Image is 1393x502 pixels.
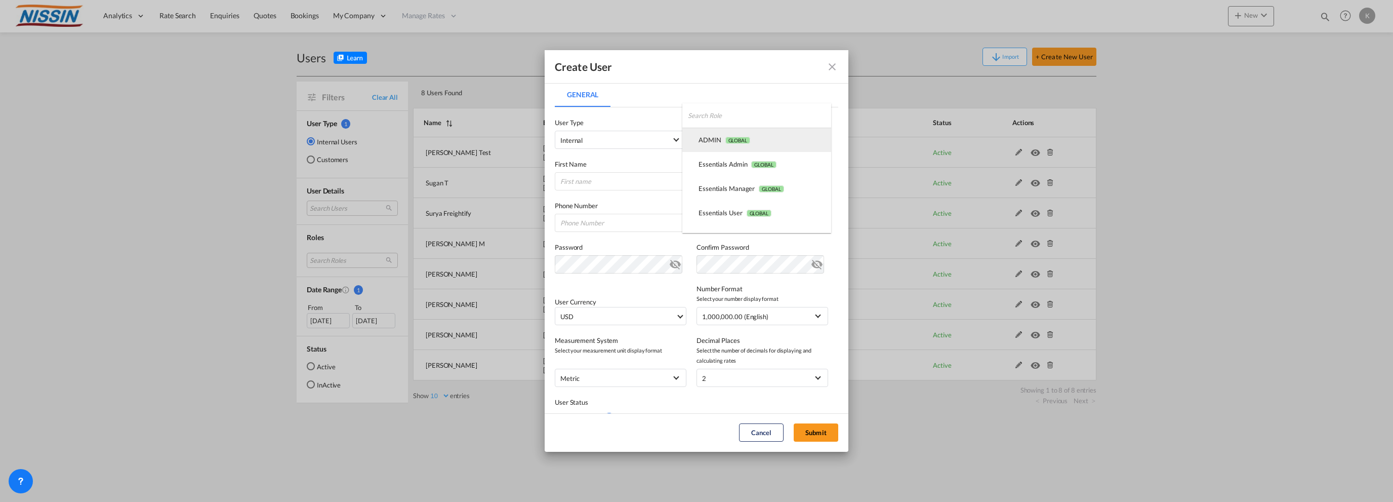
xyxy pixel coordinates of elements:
[699,160,776,169] div: Essentials Admin
[699,233,812,242] div: FORWARDER UPLOAD RATE
[699,135,750,144] div: ADMIN
[699,208,771,217] div: Essentials User
[751,161,776,168] span: GLOBAL
[725,137,750,144] span: GLOBAL
[699,184,784,193] div: Essentials Manager
[747,210,771,217] span: GLOBAL
[688,103,831,128] input: Search Role
[759,185,784,192] span: GLOBAL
